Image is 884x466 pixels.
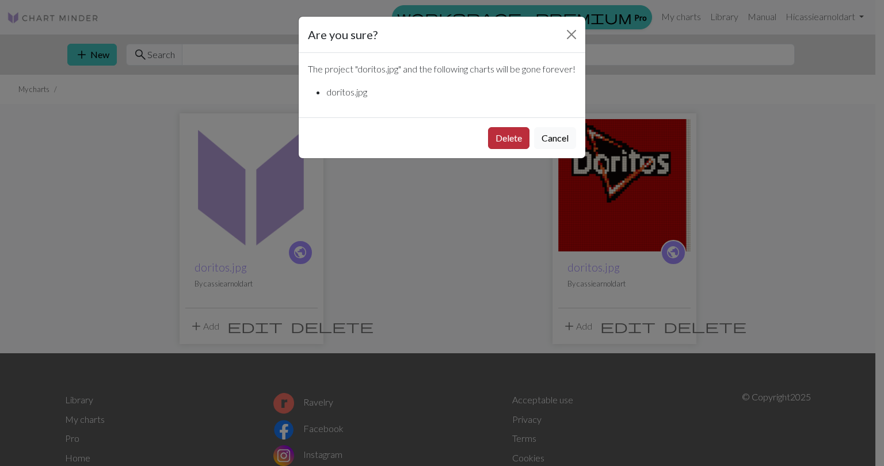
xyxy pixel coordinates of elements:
button: Close [562,25,581,44]
li: doritos.jpg [326,85,576,99]
h5: Are you sure? [308,26,378,43]
button: Delete [488,127,529,149]
button: Cancel [534,127,576,149]
p: The project " doritos.jpg " and the following charts will be gone forever! [308,62,576,76]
